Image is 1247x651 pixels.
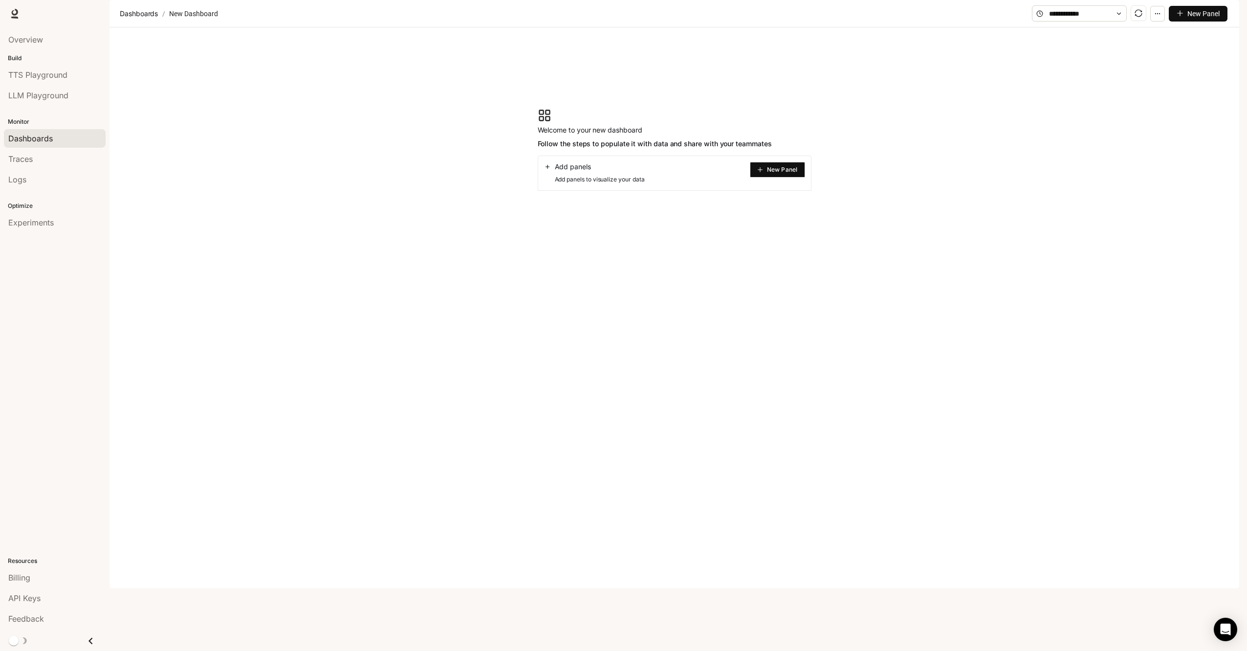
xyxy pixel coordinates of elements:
[538,124,772,136] span: Welcome to your new dashboard
[767,167,797,172] span: New Panel
[120,8,158,20] span: Dashboards
[1187,8,1220,19] span: New Panel
[1169,6,1227,22] button: New Panel
[544,175,645,184] span: Add panels to visualize your data
[538,138,772,150] span: Follow the steps to populate it with data and share with your teammates
[1177,10,1183,17] span: plus
[750,162,805,178] button: New Panel
[167,4,220,23] article: New Dashboard
[555,162,591,172] span: Add panels
[1135,9,1142,17] span: sync
[117,8,160,20] button: Dashboards
[1214,618,1237,641] div: Open Intercom Messenger
[757,167,763,173] span: plus
[162,8,165,19] span: /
